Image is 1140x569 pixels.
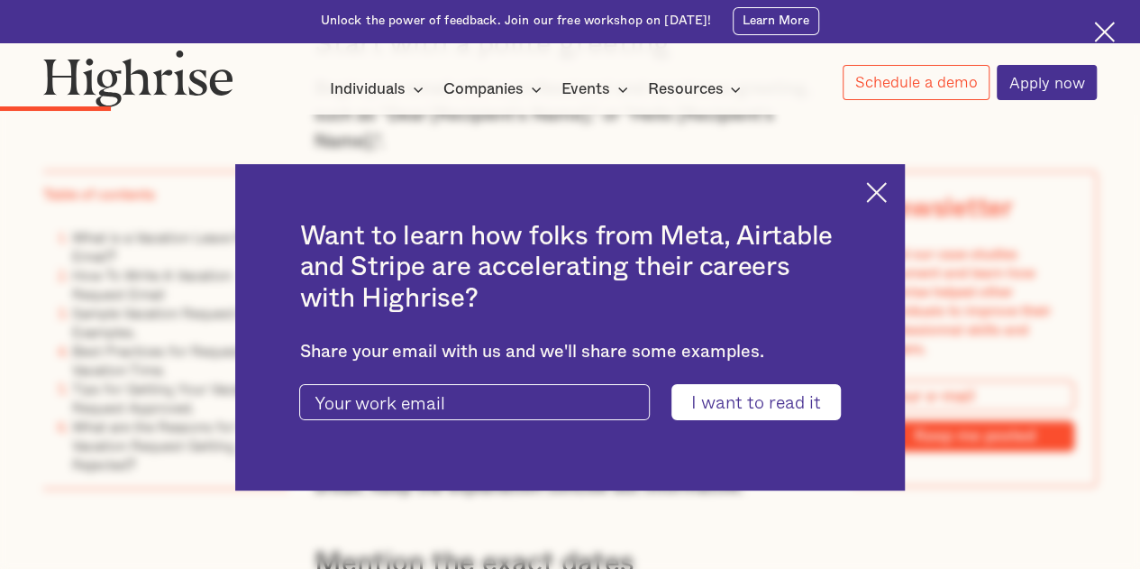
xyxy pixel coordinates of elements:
[561,78,610,100] div: Events
[299,384,840,419] form: current-ascender-blog-article-modal-form
[43,50,233,107] img: Highrise logo
[733,7,820,35] a: Learn More
[443,78,547,100] div: Companies
[443,78,524,100] div: Companies
[330,78,429,100] div: Individuals
[299,221,840,314] h2: Want to learn how folks from Meta, Airtable and Stripe are accelerating their careers with Highrise?
[330,78,406,100] div: Individuals
[299,384,649,419] input: Your work email
[561,78,634,100] div: Events
[321,13,712,30] div: Unlock the power of feedback. Join our free workshop on [DATE]!
[1094,22,1115,42] img: Cross icon
[843,65,990,100] a: Schedule a demo
[647,78,746,100] div: Resources
[671,384,840,419] input: I want to read it
[647,78,723,100] div: Resources
[997,65,1097,100] a: Apply now
[299,342,840,363] div: Share your email with us and we'll share some examples.
[866,182,887,203] img: Cross icon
